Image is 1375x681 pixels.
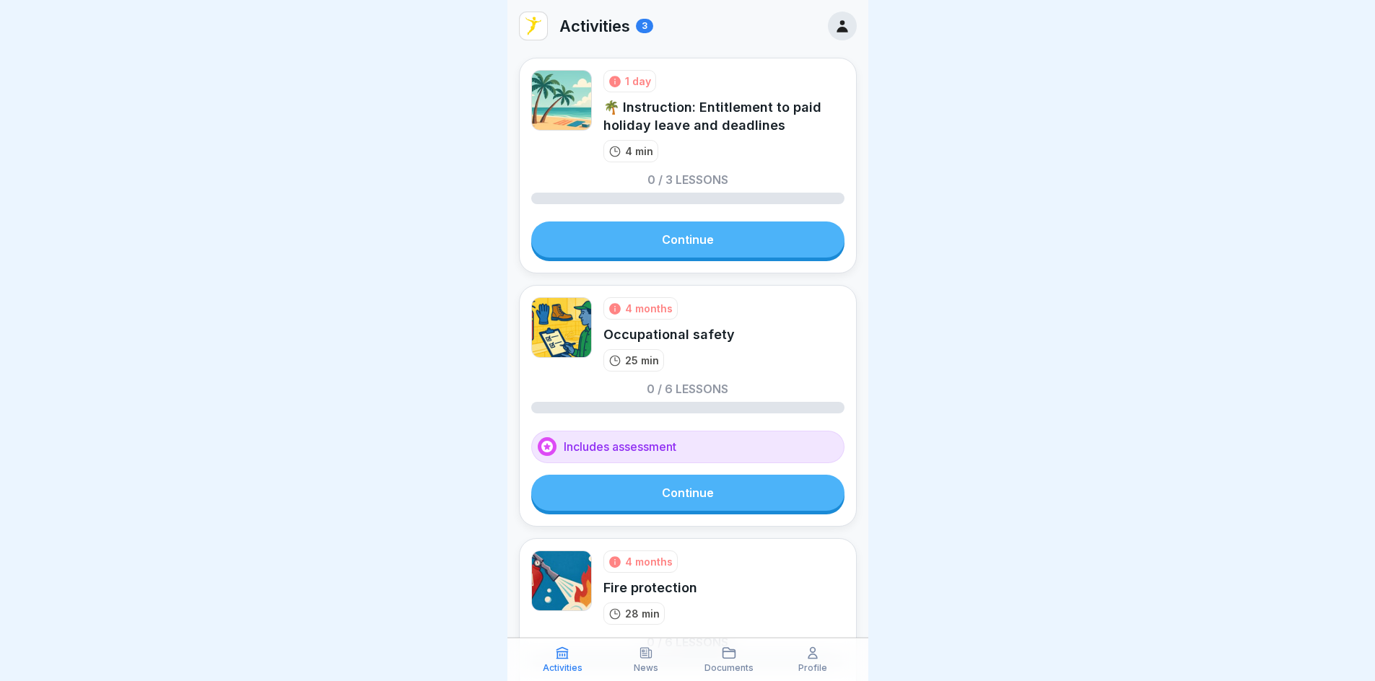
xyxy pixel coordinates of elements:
[625,606,660,621] p: 28 min
[625,301,673,316] div: 4 months
[531,297,592,358] img: bgsrfyvhdm6180ponve2jajk.png
[531,70,592,131] img: s9mc00x6ussfrb3lxoajtb4r.png
[704,663,754,673] p: Documents
[603,579,697,597] div: Fire protection
[531,475,844,511] a: Continue
[559,17,630,35] p: Activities
[647,383,728,395] p: 0 / 6 lessons
[603,325,735,343] div: Occupational safety
[625,554,673,569] div: 4 months
[520,12,547,40] img: vd4jgc378hxa8p7qw0fvrl7x.png
[531,550,592,611] img: b0iy7e1gfawqjs4nezxuanzk.png
[543,663,582,673] p: Activities
[531,431,844,463] div: Includes assessment
[531,221,844,258] a: Continue
[625,74,651,89] div: 1 day
[625,353,659,368] p: 25 min
[798,663,827,673] p: Profile
[647,174,728,185] p: 0 / 3 lessons
[636,19,653,33] div: 3
[634,663,658,673] p: News
[603,98,844,134] div: 🌴 Instruction: Entitlement to paid holiday leave and deadlines
[647,636,728,648] p: 0 / 6 lessons
[625,144,653,159] p: 4 min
